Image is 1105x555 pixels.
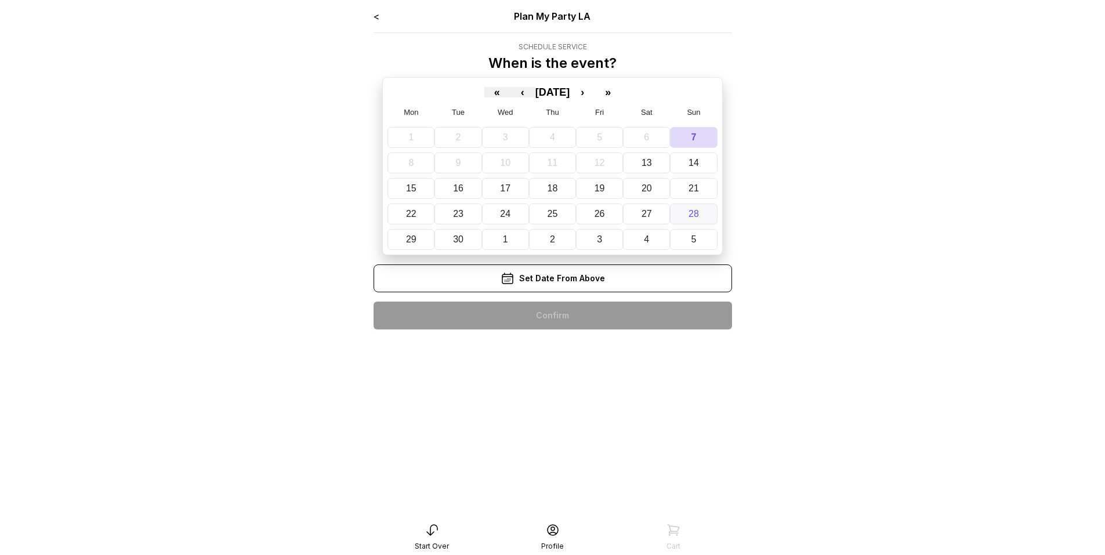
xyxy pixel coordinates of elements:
[503,234,508,244] abbr: October 1, 2025
[387,229,434,250] button: September 29, 2025
[576,178,623,199] button: September 19, 2025
[597,234,602,244] abbr: October 3, 2025
[408,132,414,142] abbr: September 1, 2025
[453,234,463,244] abbr: September 30, 2025
[482,204,529,224] button: September 24, 2025
[482,153,529,173] button: September 10, 2025
[642,209,652,219] abbr: September 27, 2025
[529,127,576,148] button: September 4, 2025
[595,108,604,117] abbr: Friday
[576,153,623,173] button: September 12, 2025
[529,204,576,224] button: September 25, 2025
[623,229,670,250] button: October 4, 2025
[387,127,434,148] button: September 1, 2025
[691,132,697,142] abbr: September 7, 2025
[374,264,732,292] div: Set Date From Above
[642,183,652,193] abbr: September 20, 2025
[641,108,653,117] abbr: Saturday
[488,42,617,52] div: Schedule Service
[689,209,699,219] abbr: September 28, 2025
[623,153,670,173] button: September 13, 2025
[546,108,559,117] abbr: Thursday
[406,209,416,219] abbr: September 22, 2025
[406,183,416,193] abbr: September 15, 2025
[434,127,481,148] button: September 2, 2025
[535,87,570,97] button: [DATE]
[642,158,652,168] abbr: September 13, 2025
[500,183,510,193] abbr: September 17, 2025
[623,127,670,148] button: September 6, 2025
[541,542,564,551] div: Profile
[670,153,717,173] button: September 14, 2025
[670,204,717,224] button: September 28, 2025
[529,153,576,173] button: September 11, 2025
[550,234,555,244] abbr: October 2, 2025
[503,132,508,142] abbr: September 3, 2025
[687,108,700,117] abbr: Sunday
[415,542,449,551] div: Start Over
[535,86,570,98] span: [DATE]
[595,209,605,219] abbr: September 26, 2025
[623,204,670,224] button: September 27, 2025
[387,153,434,173] button: September 8, 2025
[644,132,649,142] abbr: September 6, 2025
[434,153,481,173] button: September 9, 2025
[595,87,621,97] button: »
[452,108,465,117] abbr: Tuesday
[689,158,699,168] abbr: September 14, 2025
[670,229,717,250] button: October 5, 2025
[406,234,416,244] abbr: September 29, 2025
[576,127,623,148] button: September 5, 2025
[453,209,463,219] abbr: September 23, 2025
[548,183,558,193] abbr: September 18, 2025
[576,229,623,250] button: October 3, 2025
[529,178,576,199] button: September 18, 2025
[548,158,558,168] abbr: September 11, 2025
[510,87,535,97] button: ‹
[670,178,717,199] button: September 21, 2025
[434,204,481,224] button: September 23, 2025
[691,234,697,244] abbr: October 5, 2025
[500,209,510,219] abbr: September 24, 2025
[404,108,418,117] abbr: Monday
[689,183,699,193] abbr: September 21, 2025
[500,158,510,168] abbr: September 10, 2025
[595,183,605,193] abbr: September 19, 2025
[548,209,558,219] abbr: September 25, 2025
[482,127,529,148] button: September 3, 2025
[387,178,434,199] button: September 15, 2025
[374,10,379,22] a: <
[445,9,660,23] div: Plan My Party LA
[550,132,555,142] abbr: September 4, 2025
[666,542,680,551] div: Cart
[456,158,461,168] abbr: September 9, 2025
[529,229,576,250] button: October 2, 2025
[595,158,605,168] abbr: September 12, 2025
[484,87,510,97] button: «
[597,132,602,142] abbr: September 5, 2025
[482,178,529,199] button: September 17, 2025
[408,158,414,168] abbr: September 8, 2025
[488,54,617,72] p: When is the event?
[453,183,463,193] abbr: September 16, 2025
[670,127,717,148] button: September 7, 2025
[570,87,595,97] button: ›
[387,204,434,224] button: September 22, 2025
[456,132,461,142] abbr: September 2, 2025
[644,234,649,244] abbr: October 4, 2025
[623,178,670,199] button: September 20, 2025
[576,204,623,224] button: September 26, 2025
[482,229,529,250] button: October 1, 2025
[434,229,481,250] button: September 30, 2025
[434,178,481,199] button: September 16, 2025
[498,108,513,117] abbr: Wednesday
